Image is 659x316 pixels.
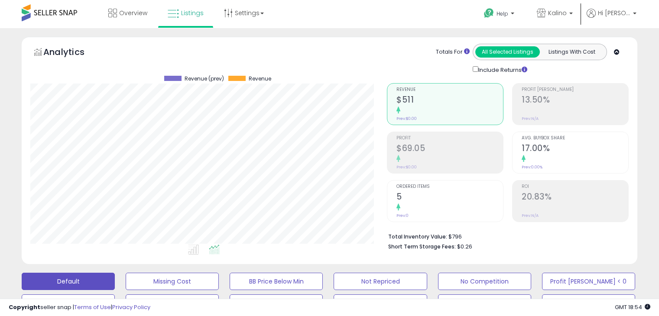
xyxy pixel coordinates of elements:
span: Avg. Buybox Share [522,136,628,141]
b: Total Inventory Value: [388,233,447,240]
b: Short Term Storage Fees: [388,243,456,250]
span: Help [497,10,508,17]
span: $0.26 [457,242,472,251]
span: Hi [PERSON_NAME] [598,9,630,17]
div: Include Returns [466,64,538,74]
div: Totals For [436,48,470,56]
span: 2025-08-11 18:54 GMT [615,303,650,311]
span: Revenue [249,76,271,82]
button: All Selected Listings [475,46,540,58]
button: Not Repriced [334,273,427,290]
button: Profit [PERSON_NAME] < 0 [542,273,635,290]
button: Win BB [438,294,531,312]
button: 271-365 [230,294,323,312]
button: BB Price Below Min [230,273,323,290]
small: Prev: 0 [396,213,409,218]
button: Default [22,273,115,290]
button: 365+ [334,294,427,312]
small: Prev: $0.00 [396,116,417,121]
h2: 5 [396,192,503,203]
span: Revenue (prev) [185,76,224,82]
button: BB <10% [542,294,635,312]
i: Get Help [484,8,494,19]
a: Privacy Policy [112,303,150,311]
h5: Analytics [43,46,101,60]
small: Prev: 0.00% [522,164,542,170]
h2: $511 [396,95,503,106]
span: Kalino [548,9,567,17]
button: No Competition [438,273,531,290]
div: seller snap | | [9,303,150,312]
button: 91-180 [22,294,115,312]
h2: 17.00% [522,143,628,155]
h2: 20.83% [522,192,628,203]
button: Missing Cost [126,273,219,290]
span: Ordered Items [396,184,503,189]
h2: $69.05 [396,143,503,155]
strong: Copyright [9,303,40,311]
small: Prev: N/A [522,213,539,218]
li: $796 [388,231,622,241]
a: Terms of Use [74,303,111,311]
h2: 13.50% [522,95,628,106]
a: Hi [PERSON_NAME] [587,9,636,28]
span: Overview [119,9,147,17]
a: Help [477,1,523,28]
small: Prev: N/A [522,116,539,121]
span: Profit [396,136,503,141]
span: ROI [522,184,628,189]
span: Listings [181,9,204,17]
small: Prev: $0.00 [396,164,417,170]
button: Listings With Cost [539,46,604,58]
span: Revenue [396,87,503,92]
span: Profit [PERSON_NAME] [522,87,628,92]
button: 181-270 [126,294,219,312]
